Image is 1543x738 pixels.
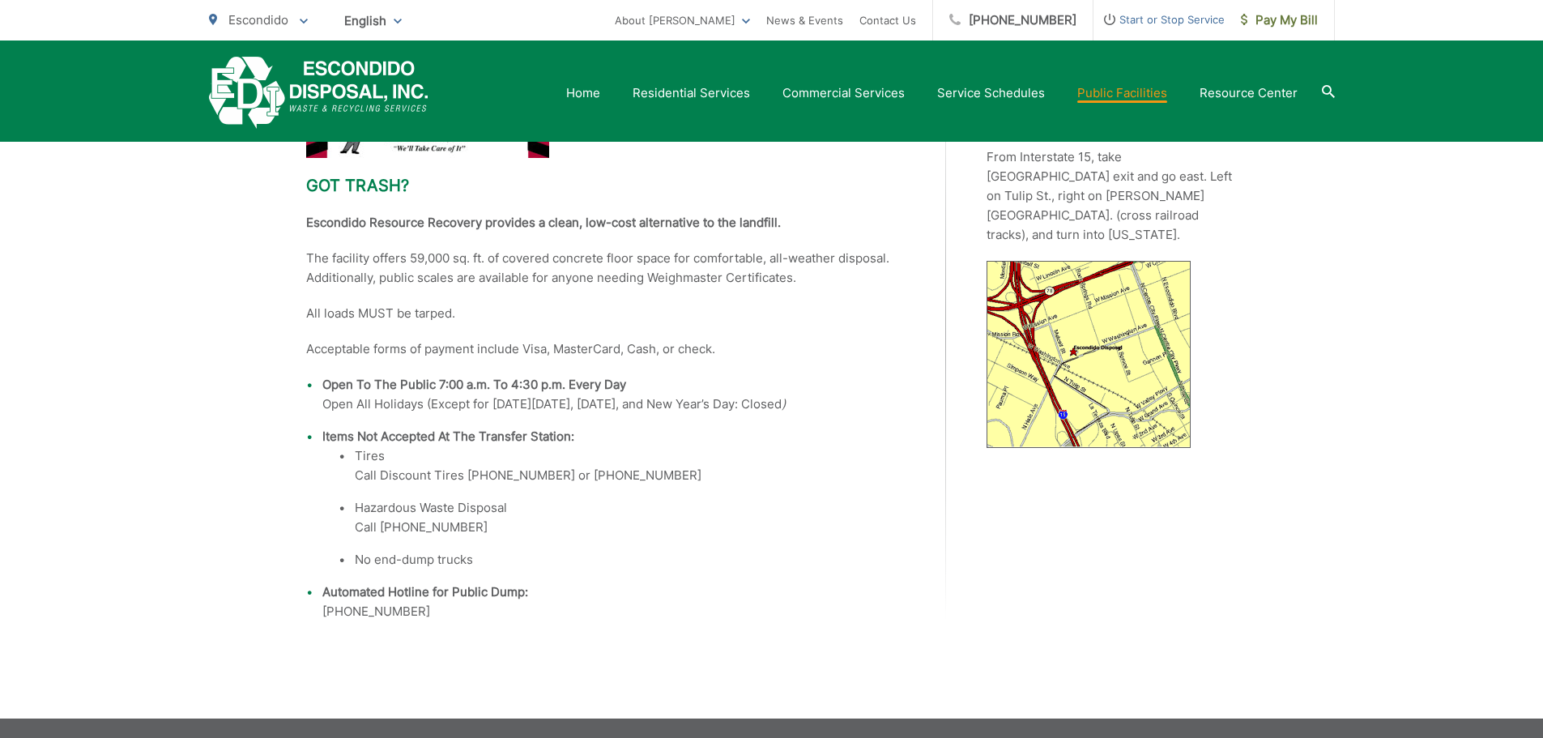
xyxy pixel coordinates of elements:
strong: Escondido Resource Recovery provides a clean, low-cost alternative to the landfill. [306,215,781,230]
a: Resource Center [1200,83,1298,103]
span: No end-dump trucks [355,552,473,567]
a: Home [566,83,600,103]
em: ) [782,396,786,412]
span: English [332,6,414,35]
a: Residential Services [633,83,750,103]
strong: Items Not Accepted At The Transfer Station: [322,429,574,444]
strong: Automated Hotline for Public Dump: [322,584,528,599]
li: Open All Holidays (Except for [DATE][DATE], [DATE], and New Year’s Day: Closed [322,375,906,414]
a: Commercial Services [782,83,905,103]
li: [PHONE_NUMBER] [322,582,906,621]
a: Public Facilities [1077,83,1167,103]
iframe: To enrich screen reader interactions, please activate Accessibility in Grammarly extension settings [1450,661,1531,738]
span: Hazardous Waste Disposal [355,500,507,515]
span: Pay My Bill [1241,11,1318,30]
a: Contact Us [859,11,916,30]
a: News & Events [766,11,843,30]
h2: Got trash? [306,176,906,195]
span: Escondido [228,12,288,28]
p: Acceptable forms of payment include Visa, MasterCard, Cash, or check. [306,339,906,359]
a: Service Schedules [937,83,1045,103]
li: Tires Call Discount Tires [PHONE_NUMBER] or [PHONE_NUMBER] [355,446,906,485]
p: All loads MUST be tarped. [306,304,906,323]
strong: Open To The Public 7:00 a.m. To 4:30 p.m. Every Day [322,377,626,392]
img: image [987,261,1191,448]
li: Call [PHONE_NUMBER] [355,498,906,537]
p: From Interstate 15, take [GEOGRAPHIC_DATA] exit and go east. Left on Tulip St., right on [PERSON_... [987,147,1238,245]
p: The facility offers 59,000 sq. ft. of covered concrete floor space for comfortable, all-weather d... [306,249,906,288]
a: EDCD logo. Return to the homepage. [209,57,428,129]
a: About [PERSON_NAME] [615,11,750,30]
